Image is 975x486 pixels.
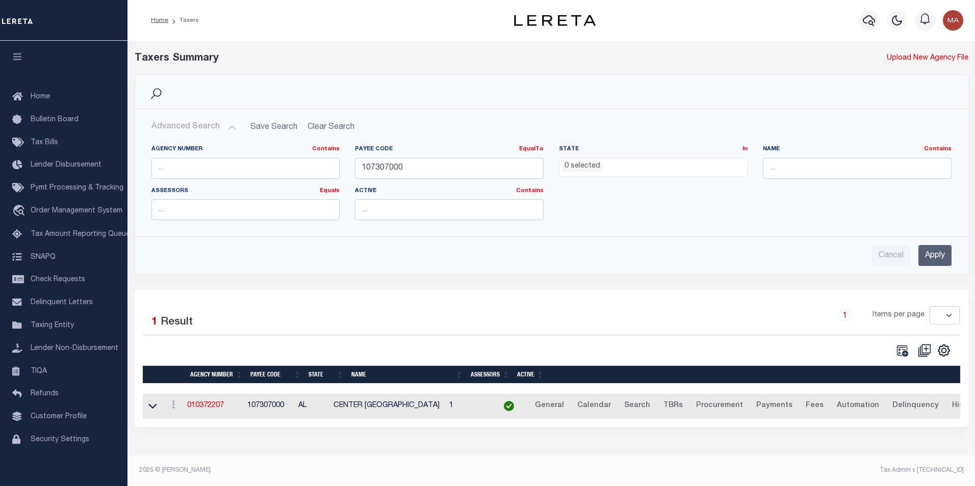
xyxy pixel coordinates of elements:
[888,398,943,414] a: Delinquency
[763,145,952,154] label: Name
[31,436,89,443] span: Security Settings
[31,367,47,374] span: TIQA
[31,93,50,100] span: Home
[530,398,569,414] a: General
[31,231,130,238] span: Tax Amount Reporting Queue
[31,322,74,329] span: Taxing Entity
[516,188,544,194] a: Contains
[559,145,748,154] label: State
[161,314,193,331] label: Result
[132,466,552,475] div: 2025 © [PERSON_NAME].
[294,394,330,419] td: AL
[887,53,968,64] a: Upload New Agency File
[31,413,87,420] span: Customer Profile
[151,317,158,328] span: 1
[151,17,168,23] a: Home
[832,398,884,414] a: Automation
[514,15,596,26] img: logo-dark.svg
[573,398,615,414] a: Calendar
[355,187,544,196] label: Active
[31,276,85,283] span: Check Requests
[31,116,79,123] span: Bulletin Board
[246,366,304,384] th: Payee Code: activate to sort column ascending
[763,158,952,179] input: ...
[31,139,58,146] span: Tax Bills
[873,310,925,321] span: Items per page
[320,188,340,194] a: Equals
[355,145,544,154] label: Payee Code
[151,145,340,154] label: Agency Number
[467,366,513,384] th: Assessors: activate to sort column ascending
[347,366,467,384] th: Name: activate to sort column ascending
[519,146,544,152] a: EqualTo
[304,366,347,384] th: State: activate to sort column ascending
[742,146,748,152] a: In
[801,398,828,414] a: Fees
[151,187,340,196] label: Assessors
[151,158,340,179] input: ...
[12,205,29,218] i: travel_explore
[31,345,118,352] span: Lender Non-Disbursement
[243,394,294,419] td: 107307000
[151,199,340,220] input: ...
[31,207,122,214] span: Order Management System
[31,253,56,260] span: SNAPQ
[135,51,756,66] div: Taxers Summary
[924,146,952,152] a: Contains
[620,398,655,414] a: Search
[943,10,963,31] img: svg+xml;base64,PHN2ZyB4bWxucz0iaHR0cDovL3d3dy53My5vcmcvMjAwMC9zdmciIHBvaW50ZXItZXZlbnRzPSJub25lIi...
[31,299,93,306] span: Delinquent Letters
[187,402,224,409] a: 010372207
[31,390,59,397] span: Refunds
[329,394,445,419] td: CENTER [GEOGRAPHIC_DATA]
[151,117,236,137] button: Advanced Search
[445,394,492,419] td: 1
[752,398,797,414] a: Payments
[31,184,123,192] span: Pymt Processing & Tracking
[691,398,748,414] a: Procurement
[31,161,101,169] span: Lender Disbursement
[168,16,199,25] li: Taxers
[312,146,340,152] a: Contains
[513,366,548,384] th: Active: activate to sort column ascending
[562,161,603,172] li: 0 selected
[918,245,952,266] input: Apply
[186,366,246,384] th: Agency Number: activate to sort column ascending
[872,245,910,266] input: Cancel
[355,199,544,220] input: ...
[659,398,687,414] a: TBRs
[355,158,544,179] input: ...
[839,310,851,321] a: 1
[504,401,514,411] img: check-icon-green.svg
[559,466,964,475] div: Tax Admin v.[TECHNICAL_ID]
